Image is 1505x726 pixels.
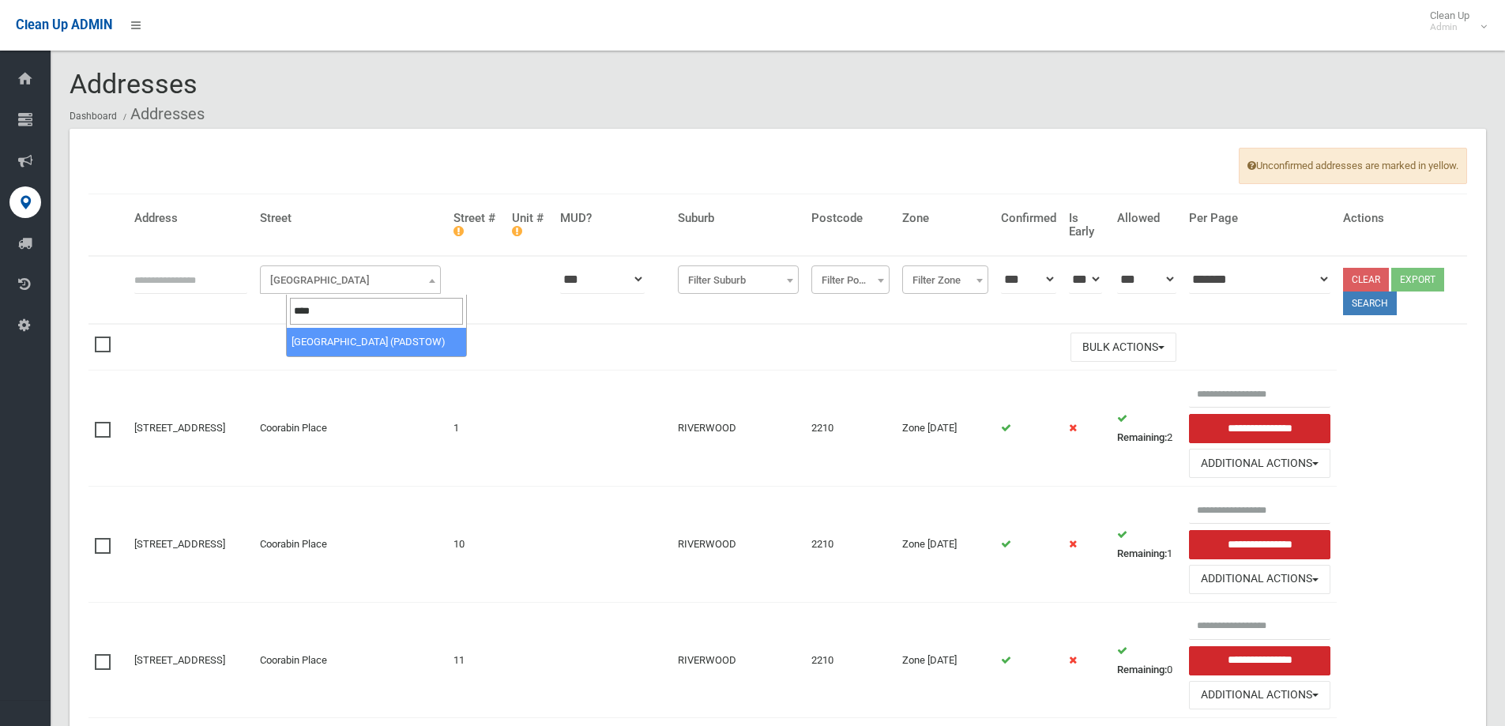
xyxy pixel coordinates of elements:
[896,371,995,487] td: Zone [DATE]
[560,212,665,225] h4: MUD?
[815,269,886,292] span: Filter Postcode
[264,269,437,292] span: Filter Street
[260,212,441,225] h4: Street
[672,487,805,603] td: RIVERWOOD
[16,17,112,32] span: Clean Up ADMIN
[260,265,441,294] span: Filter Street
[512,212,547,238] h4: Unit #
[1111,602,1182,718] td: 0
[134,538,225,550] a: [STREET_ADDRESS]
[1343,268,1389,292] a: Clear
[1189,449,1331,478] button: Additional Actions
[70,111,117,122] a: Dashboard
[1343,212,1461,225] h4: Actions
[254,487,447,603] td: Coorabin Place
[447,487,506,603] td: 10
[447,602,506,718] td: 11
[134,654,225,666] a: [STREET_ADDRESS]
[453,212,499,238] h4: Street #
[1117,431,1167,443] strong: Remaining:
[1117,664,1167,675] strong: Remaining:
[1001,212,1056,225] h4: Confirmed
[811,212,890,225] h4: Postcode
[254,371,447,487] td: Coorabin Place
[896,487,995,603] td: Zone [DATE]
[811,265,890,294] span: Filter Postcode
[1422,9,1485,33] span: Clean Up
[287,328,466,356] li: [GEOGRAPHIC_DATA] (PADSTOW)
[70,68,198,100] span: Addresses
[134,422,225,434] a: [STREET_ADDRESS]
[134,212,247,225] h4: Address
[678,265,799,294] span: Filter Suburb
[672,602,805,718] td: RIVERWOOD
[1117,547,1167,559] strong: Remaining:
[1239,148,1467,184] span: Unconfirmed addresses are marked in yellow.
[1189,565,1331,594] button: Additional Actions
[678,212,799,225] h4: Suburb
[1069,212,1105,238] h4: Is Early
[1391,268,1444,292] button: Export
[805,602,896,718] td: 2210
[805,487,896,603] td: 2210
[119,100,205,129] li: Addresses
[1111,487,1182,603] td: 1
[1343,292,1397,315] button: Search
[447,371,506,487] td: 1
[1117,212,1176,225] h4: Allowed
[1189,212,1331,225] h4: Per Page
[1189,681,1331,710] button: Additional Actions
[672,371,805,487] td: RIVERWOOD
[902,265,988,294] span: Filter Zone
[1070,333,1176,362] button: Bulk Actions
[896,602,995,718] td: Zone [DATE]
[805,371,896,487] td: 2210
[254,602,447,718] td: Coorabin Place
[1430,21,1469,33] small: Admin
[902,212,988,225] h4: Zone
[1111,371,1182,487] td: 2
[682,269,795,292] span: Filter Suburb
[906,269,984,292] span: Filter Zone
